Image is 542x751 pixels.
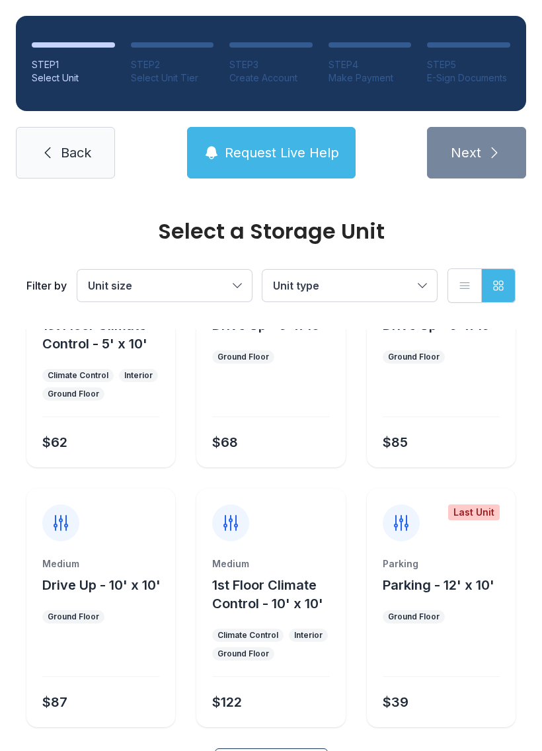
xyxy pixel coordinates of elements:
[42,557,159,571] div: Medium
[217,649,269,659] div: Ground Floor
[88,279,132,292] span: Unit size
[383,557,500,571] div: Parking
[273,279,319,292] span: Unit type
[212,576,340,613] button: 1st Floor Climate Control - 10' x 10'
[329,71,412,85] div: Make Payment
[42,316,170,353] button: 1st Floor Climate Control - 5' x 10'
[124,370,153,381] div: Interior
[427,58,510,71] div: STEP 5
[262,270,437,301] button: Unit type
[229,71,313,85] div: Create Account
[26,221,516,242] div: Select a Storage Unit
[42,693,67,711] div: $87
[217,352,269,362] div: Ground Floor
[32,71,115,85] div: Select Unit
[42,576,161,594] button: Drive Up - 10' x 10'
[131,71,214,85] div: Select Unit Tier
[26,278,67,294] div: Filter by
[212,433,238,452] div: $68
[448,504,500,520] div: Last Unit
[294,630,323,641] div: Interior
[427,71,510,85] div: E-Sign Documents
[383,576,494,594] button: Parking - 12' x 10'
[212,577,323,612] span: 1st Floor Climate Control - 10' x 10'
[48,389,99,399] div: Ground Floor
[383,693,408,711] div: $39
[32,58,115,71] div: STEP 1
[48,612,99,622] div: Ground Floor
[329,58,412,71] div: STEP 4
[42,433,67,452] div: $62
[383,577,494,593] span: Parking - 12' x 10'
[388,352,440,362] div: Ground Floor
[229,58,313,71] div: STEP 3
[131,58,214,71] div: STEP 2
[212,557,329,571] div: Medium
[217,630,278,641] div: Climate Control
[225,143,339,162] span: Request Live Help
[451,143,481,162] span: Next
[48,370,108,381] div: Climate Control
[77,270,252,301] button: Unit size
[61,143,91,162] span: Back
[383,433,408,452] div: $85
[388,612,440,622] div: Ground Floor
[42,577,161,593] span: Drive Up - 10' x 10'
[212,693,242,711] div: $122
